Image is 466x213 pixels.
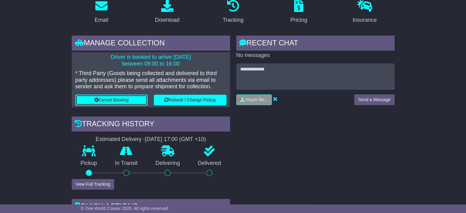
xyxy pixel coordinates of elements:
p: Delivered [189,160,230,167]
div: Insurance [353,16,377,24]
div: [DATE] 17:00 (GMT +10) [145,136,206,143]
button: Cancel Booking [75,95,148,105]
div: Tracking history [72,116,230,133]
p: Pickup [72,160,106,167]
p: * Third Party (Goods being collected and delivered to third party addresses) please send all atta... [75,70,226,90]
button: View Full Tracking [72,179,114,190]
div: Tracking [222,16,243,24]
p: Driver is booked to arrive [DATE] between 09:00 to 16:00 [75,54,226,67]
span: © One World Courier 2025. All rights reserved. [81,206,169,211]
p: No messages [236,52,395,59]
div: Estimated Delivery - [72,136,230,143]
button: Rebook / Change Pickup [154,95,226,105]
div: Pricing [290,16,307,24]
p: Delivering [146,160,189,167]
button: Send a Message [354,94,394,105]
div: Download [155,16,180,24]
p: In Transit [106,160,146,167]
div: Manage collection [72,36,230,52]
div: Email [94,16,108,24]
div: RECENT CHAT [236,36,395,52]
